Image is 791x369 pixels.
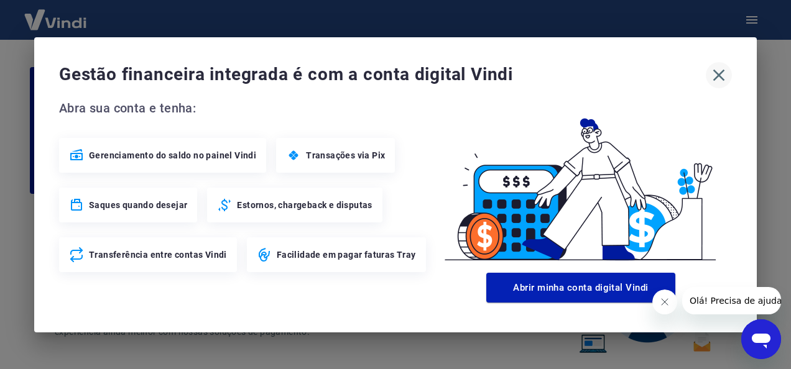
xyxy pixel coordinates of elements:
[7,9,104,19] span: Olá! Precisa de ajuda?
[237,199,372,211] span: Estornos, chargeback e disputas
[652,289,677,314] iframe: Fechar mensagem
[682,287,781,314] iframe: Mensagem da empresa
[306,149,385,162] span: Transações via Pix
[277,248,416,261] span: Facilidade em pagar faturas Tray
[89,199,187,211] span: Saques quando desejar
[59,98,430,118] span: Abra sua conta e tenha:
[486,273,675,303] button: Abrir minha conta digital Vindi
[89,248,227,261] span: Transferência entre contas Vindi
[430,98,732,268] img: Good Billing
[59,62,706,87] span: Gestão financeira integrada é com a conta digital Vindi
[89,149,256,162] span: Gerenciamento do saldo no painel Vindi
[741,319,781,359] iframe: Botão para abrir a janela de mensagens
